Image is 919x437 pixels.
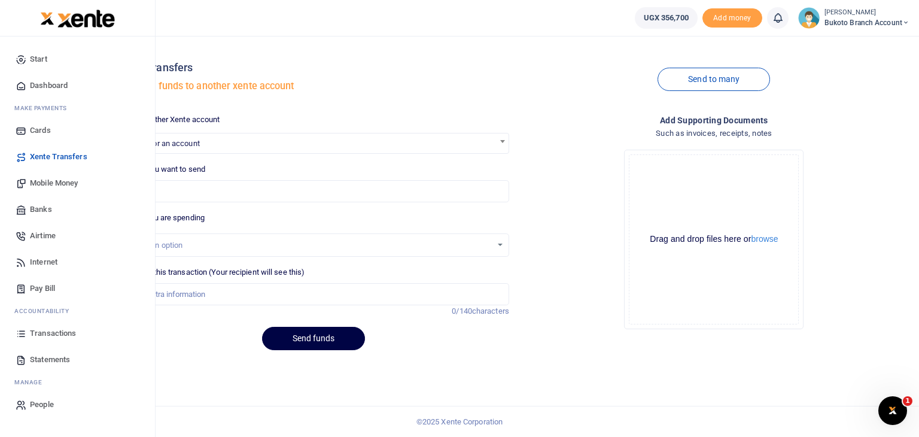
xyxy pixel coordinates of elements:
[10,249,145,275] a: Internet
[10,373,145,392] li: M
[30,53,47,65] span: Start
[40,11,54,26] img: logo-small
[452,306,472,315] span: 0/140
[751,235,778,243] button: browse
[10,99,145,117] li: M
[629,233,798,245] div: Drag and drop files here or
[30,283,55,295] span: Pay Bill
[124,139,200,148] span: Search for an account
[262,327,365,350] button: Send funds
[118,80,509,92] h5: Transfer funds to another xente account
[30,230,56,242] span: Airtime
[644,12,689,24] span: UGX 356,700
[118,266,305,278] label: Memo for this transaction (Your recipient will see this)
[30,399,54,411] span: People
[30,204,52,216] span: Banks
[30,125,51,136] span: Cards
[30,256,57,268] span: Internet
[30,80,68,92] span: Dashboard
[118,133,509,154] span: Search for an account
[10,347,145,373] a: Statements
[118,212,205,224] label: Reason you are spending
[20,378,42,387] span: anage
[119,133,509,152] span: Search for an account
[658,68,770,91] a: Send to many
[519,114,909,127] h4: Add supporting Documents
[903,396,912,406] span: 1
[10,275,145,302] a: Pay Bill
[30,177,78,189] span: Mobile Money
[118,114,220,126] label: Select another Xente account
[57,10,115,28] img: logo-large
[118,163,205,175] label: Amount you want to send
[702,8,762,28] span: Add money
[798,7,909,29] a: profile-user [PERSON_NAME] Bukoto Branch account
[10,72,145,99] a: Dashboard
[10,196,145,223] a: Banks
[30,151,87,163] span: Xente Transfers
[519,127,909,140] h4: Such as invoices, receipts, notes
[624,150,804,329] div: File Uploader
[702,13,762,22] a: Add money
[10,46,145,72] a: Start
[10,302,145,320] li: Ac
[10,320,145,347] a: Transactions
[118,180,509,203] input: UGX
[472,306,509,315] span: characters
[40,13,115,22] a: logo-small logo-large logo-large
[118,283,509,306] input: Enter extra information
[878,396,907,425] iframe: Intercom live chat
[10,392,145,418] a: People
[10,117,145,144] a: Cards
[630,7,702,29] li: Wallet ballance
[10,170,145,196] a: Mobile Money
[30,354,70,366] span: Statements
[702,8,762,28] li: Toup your wallet
[23,306,69,315] span: countability
[10,223,145,249] a: Airtime
[10,144,145,170] a: Xente Transfers
[118,61,509,74] h4: Xente transfers
[635,7,698,29] a: UGX 356,700
[30,327,76,339] span: Transactions
[20,104,67,113] span: ake Payments
[127,239,492,251] div: Select an option
[798,7,820,29] img: profile-user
